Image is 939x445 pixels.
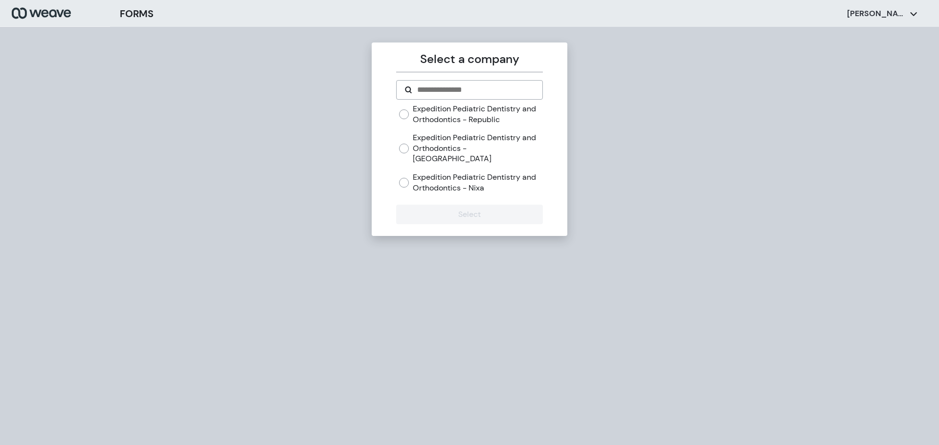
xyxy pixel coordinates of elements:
[413,104,542,125] label: Expedition Pediatric Dentistry and Orthodontics - Republic
[396,50,542,68] p: Select a company
[120,6,154,21] h3: FORMS
[847,8,906,19] p: [PERSON_NAME]
[416,84,534,96] input: Search
[413,172,542,193] label: Expedition Pediatric Dentistry and Orthodontics - Nixa
[396,205,542,224] button: Select
[413,132,542,164] label: Expedition Pediatric Dentistry and Orthodontics - [GEOGRAPHIC_DATA]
